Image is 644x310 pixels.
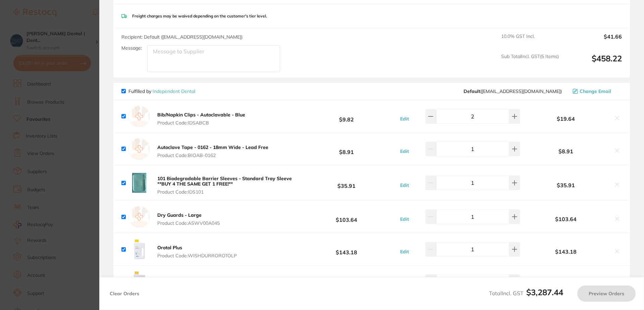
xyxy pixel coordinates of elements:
button: Edit [398,116,411,122]
b: $9.82 [297,110,396,122]
span: Product Code: IDSABCB [157,120,245,125]
button: Change Email [571,88,622,94]
span: Product Code: BIOAB-0162 [157,153,268,158]
b: $8.91 [297,143,396,155]
img: cGlodWlmaQ [128,172,150,194]
span: Sub Total Incl. GST ( 5 Items) [501,54,559,72]
img: ZWJvajIzZQ [128,239,150,260]
b: Default [464,88,480,94]
b: $103.64 [522,216,610,222]
span: Total Incl. GST [489,290,563,297]
b: Bib/Napkin Clips - Autoclavable - Blue [157,112,245,118]
span: Product Code: ASWV00A045 [157,220,220,226]
b: $19.64 [522,116,610,122]
button: Dry Guards - Large Product Code:ASWV00A045 [155,212,222,226]
b: $35.91 [522,182,610,188]
span: Product Code: WISHDURROROTOLP [157,253,237,258]
span: orders@independentdental.com.au [464,89,562,94]
img: empty.jpg [128,106,150,127]
button: Edit [398,216,411,222]
button: Orotol Plus Product Code:WISHDURROROTOLP [155,245,239,259]
img: empty.jpg [128,138,150,160]
a: Independent Dental [153,88,195,94]
button: Edit [398,182,411,188]
button: Bib/Napkin Clips - Autoclavable - Blue Product Code:IDSABCB [155,112,247,126]
output: $458.22 [564,54,622,72]
label: Message: [121,45,142,51]
span: Product Code: IDS101 [157,189,294,195]
span: Change Email [580,89,611,94]
b: $145.45 [297,276,396,288]
button: Clear Orders [108,286,141,302]
img: bXp4aHV2bw [128,271,150,293]
img: empty.jpg [128,206,150,227]
b: Dry Guards - Large [157,212,202,218]
span: Recipient: Default ( [EMAIL_ADDRESS][DOMAIN_NAME] ) [121,34,243,40]
p: Freight charges may be waived depending on the customer's tier level. [132,14,267,18]
output: $41.66 [564,34,622,48]
b: Orotol Plus [157,245,182,251]
b: $143.18 [297,243,396,256]
button: Edit [398,148,411,154]
b: 101 Biodegradable Barrier Sleeves - Standard Tray Sleeve **BUY 4 THE SAME GET 1 FREE!** [157,175,292,187]
button: 101 Biodegradable Barrier Sleeves - Standard Tray Sleeve **BUY 4 THE SAME GET 1 FREE!** Product C... [155,175,297,195]
b: $143.18 [522,249,610,255]
b: $3,287.44 [526,287,563,297]
b: $35.91 [297,177,396,189]
button: Edit [398,249,411,255]
p: Fulfilled by [128,89,195,94]
b: $8.91 [522,148,610,154]
b: Autoclave Tape - 0162 - 18mm Wide - Lead Free [157,144,268,150]
button: Preview Orders [577,286,636,302]
span: 10.0 % GST Incl. [501,34,559,48]
button: Autoclave Tape - 0162 - 18mm Wide - Lead Free Product Code:BIOAB-0162 [155,144,270,158]
b: $103.64 [297,211,396,223]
